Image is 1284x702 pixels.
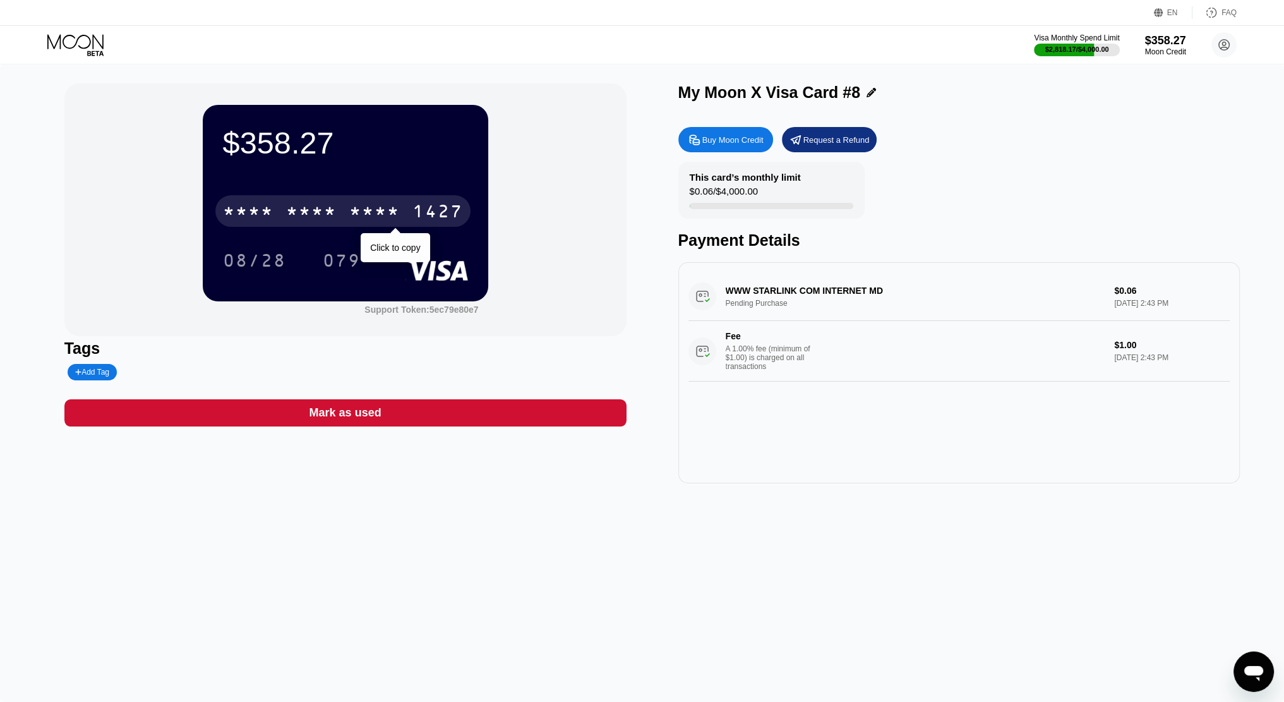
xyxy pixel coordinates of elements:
div: Add Tag [68,364,117,380]
div: $358.27 [1145,34,1186,47]
iframe: Кнопка, открывающая окно обмена сообщениями; идет разговор [1233,651,1274,692]
div: Tags [64,339,627,358]
div: Support Token:5ec79e80e7 [364,305,478,315]
div: $0.06 / $4,000.00 [690,186,758,203]
div: EN [1154,6,1192,19]
div: Buy Moon Credit [702,135,764,145]
div: [DATE] 2:43 PM [1114,353,1230,362]
div: Moon Credit [1145,47,1186,56]
div: Fee [726,331,814,341]
div: Visa Monthly Spend Limit [1034,33,1119,42]
div: This card’s monthly limit [690,172,801,183]
div: FeeA 1.00% fee (minimum of $1.00) is charged on all transactions$1.00[DATE] 2:43 PM [688,321,1230,382]
div: Buy Moon Credit [678,127,773,152]
div: Request a Refund [803,135,870,145]
div: Click to copy [370,243,420,253]
div: Add Tag [75,368,109,377]
div: 079 [313,245,370,276]
div: Support Token: 5ec79e80e7 [364,305,478,315]
div: EN [1167,8,1178,17]
div: FAQ [1192,6,1237,19]
div: Request a Refund [782,127,877,152]
div: Visa Monthly Spend Limit$2,818.17/$4,000.00 [1034,33,1119,56]
div: 08/28 [213,245,296,276]
div: $2,818.17 / $4,000.00 [1045,45,1109,53]
div: FAQ [1221,8,1237,17]
div: $358.27Moon Credit [1145,34,1186,56]
div: 08/28 [223,252,286,272]
div: Mark as used [309,406,381,420]
div: Mark as used [64,399,627,427]
div: 1427 [412,203,463,223]
div: A 1.00% fee (minimum of $1.00) is charged on all transactions [726,344,820,371]
div: 079 [323,252,361,272]
div: My Moon X Visa Card #8 [678,83,861,102]
div: $358.27 [223,125,468,160]
div: $1.00 [1114,340,1230,350]
div: Payment Details [678,231,1240,250]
